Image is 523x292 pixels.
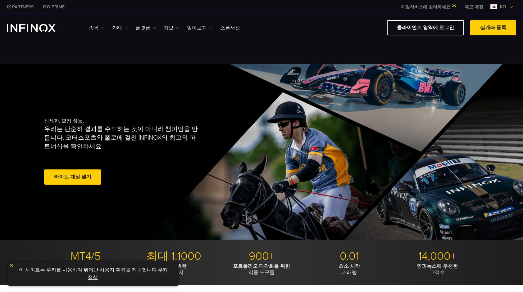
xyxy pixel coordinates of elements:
[233,263,290,269] strong: 포트폴리오 다각화를 위한
[2,4,38,10] a: INFINOX
[308,249,391,263] p: 0.01
[187,24,212,32] a: 알아보기
[9,263,14,267] img: yellow close icon
[220,263,303,276] p: 각종 도구들
[112,24,128,32] a: 거래
[396,249,479,263] p: 14,000+
[73,118,84,124] strong: 성능.
[470,20,516,35] a: 실계좌 등록
[397,4,460,10] a: 메일서비스에 참여하세요
[396,263,479,276] p: 고객수
[44,249,127,263] p: MT4/5
[220,249,303,263] p: 900+
[164,24,179,32] a: 정보
[38,4,69,10] a: INFINOX
[417,263,458,269] strong: 인피녹스에 추천한
[220,24,240,32] a: 스폰서십
[44,169,101,185] a: 라이브 계정 열기
[7,24,70,32] a: INFINOX Logo
[89,24,104,32] a: 종목
[497,3,509,11] span: ko
[44,108,240,196] div: 섬세함. 열정.
[135,24,156,32] a: 플랫폼
[460,4,488,10] a: INFINOX MENU
[339,263,360,269] strong: 최소 시작
[11,265,175,283] p: 이 사이트는 쿠키를 사용하여 뛰어난 사용자 환경을 제공합니다. .
[44,125,201,151] p: 우리는 단순히 결과를 주도하는 것이 아니라 챔피언을 만듭니다. 모터스포츠와 폴로에 걸친 INFINOX의 최고의 파트너십을 확인하세요.
[308,263,391,276] p: 거래량
[387,20,464,35] a: 클라이언트 영역에 로그인
[132,249,215,263] p: 최대 1:1000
